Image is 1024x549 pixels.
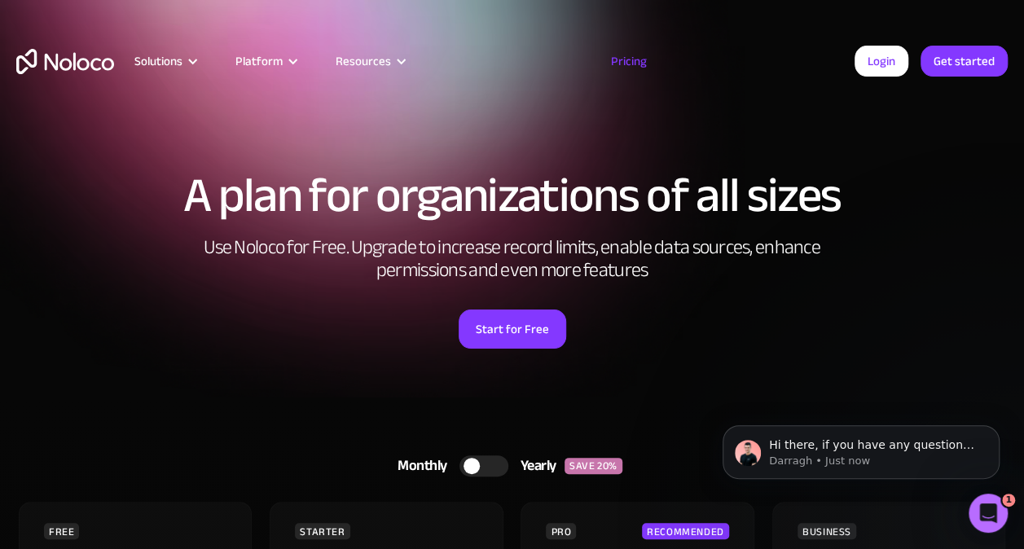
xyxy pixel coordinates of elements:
[377,454,459,478] div: Monthly
[969,494,1008,533] iframe: Intercom live chat
[642,523,729,539] div: RECOMMENDED
[508,454,565,478] div: Yearly
[565,458,622,474] div: SAVE 20%
[235,51,283,72] div: Platform
[215,51,315,72] div: Platform
[1002,494,1015,507] span: 1
[921,46,1008,77] a: Get started
[546,523,576,539] div: PRO
[134,51,182,72] div: Solutions
[591,51,667,72] a: Pricing
[855,46,908,77] a: Login
[295,523,349,539] div: STARTER
[336,51,391,72] div: Resources
[798,523,856,539] div: BUSINESS
[187,236,838,282] h2: Use Noloco for Free. Upgrade to increase record limits, enable data sources, enhance permissions ...
[698,391,1024,505] iframe: Intercom notifications message
[315,51,424,72] div: Resources
[44,523,80,539] div: FREE
[114,51,215,72] div: Solutions
[16,171,1008,220] h1: A plan for organizations of all sizes
[16,49,114,74] a: home
[459,310,566,349] a: Start for Free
